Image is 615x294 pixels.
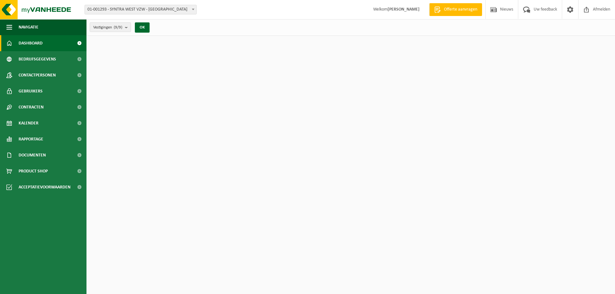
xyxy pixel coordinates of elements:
span: Acceptatievoorwaarden [19,179,70,195]
span: Navigatie [19,19,38,35]
count: (9/9) [114,25,122,29]
span: 01-001293 - SYNTRA WEST VZW - SINT-MICHIELS [85,5,196,14]
span: Gebruikers [19,83,43,99]
button: OK [135,22,150,33]
span: Kalender [19,115,38,131]
span: 01-001293 - SYNTRA WEST VZW - SINT-MICHIELS [85,5,197,14]
span: Bedrijfsgegevens [19,51,56,67]
button: Vestigingen(9/9) [90,22,131,32]
a: Offerte aanvragen [429,3,482,16]
span: Documenten [19,147,46,163]
span: Offerte aanvragen [442,6,479,13]
span: Rapportage [19,131,43,147]
span: Contracten [19,99,44,115]
span: Product Shop [19,163,48,179]
span: Vestigingen [93,23,122,32]
span: Dashboard [19,35,43,51]
strong: [PERSON_NAME] [388,7,420,12]
span: Contactpersonen [19,67,56,83]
